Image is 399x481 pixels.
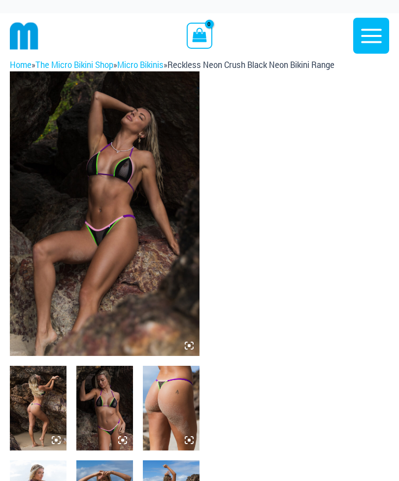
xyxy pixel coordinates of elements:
img: Reckless Neon Crush Black Neon 466 Thong [143,366,199,450]
span: » » » [10,60,334,70]
img: Reckless Neon Crush Black Neon 306 Tri Top 296 Cheeky [76,366,133,450]
a: Micro Bikinis [117,60,164,70]
img: cropped mm emblem [10,22,38,50]
span: Reckless Neon Crush Black Neon Bikini Range [167,60,334,70]
a: Home [10,60,32,70]
img: Reckless Neon Crush Black Neon 349 Crop Top 466 Thong [10,366,66,450]
a: View Shopping Cart, empty [187,23,212,48]
a: The Micro Bikini Shop [35,60,113,70]
img: Reckless Neon Crush Black Neon 306 Tri Top 296 Cheeky [10,71,199,356]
